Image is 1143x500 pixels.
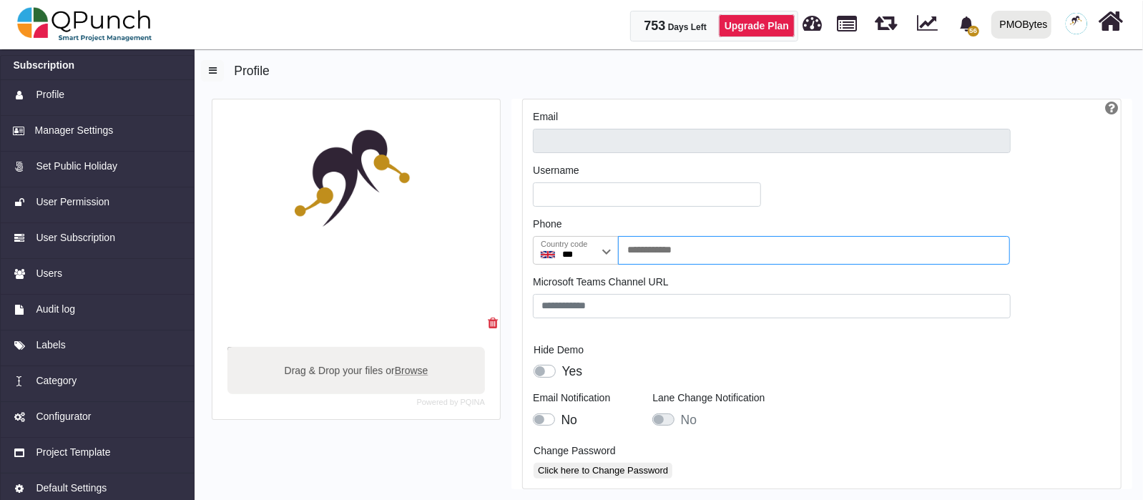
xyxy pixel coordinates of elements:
[201,60,1132,79] h5: Profile
[212,99,500,314] img: Paris
[36,302,74,317] span: Audit log
[1000,12,1048,37] div: PMOBytes
[719,14,795,37] a: Upgrade Plan
[1066,13,1087,34] span: Aamir Pmobytes
[36,373,77,388] span: Category
[36,445,110,460] span: Project Template
[985,1,1057,48] a: PMOBytes
[652,391,802,410] legend: Lane Change Notification
[36,159,117,174] span: Set Public Holiday
[17,3,152,46] img: qpunch-sp.fa6292f.png
[36,195,109,210] span: User Permission
[523,439,672,464] label: Change Password
[36,230,115,245] span: User Subscription
[838,9,858,31] span: Projects
[395,364,428,376] span: Browse
[14,59,75,72] h6: Subscription
[533,217,1011,236] legend: Phone
[36,266,62,281] span: Users
[523,338,622,363] label: Hide Demo
[534,463,672,479] button: Click here to Change Password
[417,399,485,406] a: Powered by PQINA
[280,358,433,383] label: Drag & Drop your files or
[803,9,823,30] span: Dashboard
[1103,97,1121,119] a: Help
[954,11,979,36] div: Notification
[562,362,583,381] label: Yes
[533,275,1011,294] legend: Microsoft Teams Channel URL
[561,411,577,429] label: No
[644,19,666,33] span: 753
[488,317,498,330] i: Delete
[875,7,897,31] span: Iteration
[1066,13,1087,34] img: avatar
[36,338,65,353] span: Labels
[681,411,697,429] label: No
[951,1,986,46] a: bell fill56
[541,238,587,250] label: Country code
[533,109,1011,129] legend: Email
[533,163,761,182] legend: Username
[36,481,107,496] span: Default Settings
[36,87,64,102] span: Profile
[959,16,974,31] svg: bell fill
[668,22,707,32] span: Days Left
[1057,1,1096,46] a: avatar
[533,391,652,410] legend: Email Notification
[35,123,114,138] span: Manager Settings
[910,1,951,48] div: Dynamic Report
[1099,8,1124,35] i: Home
[968,26,979,36] span: 56
[36,409,91,424] span: Configurator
